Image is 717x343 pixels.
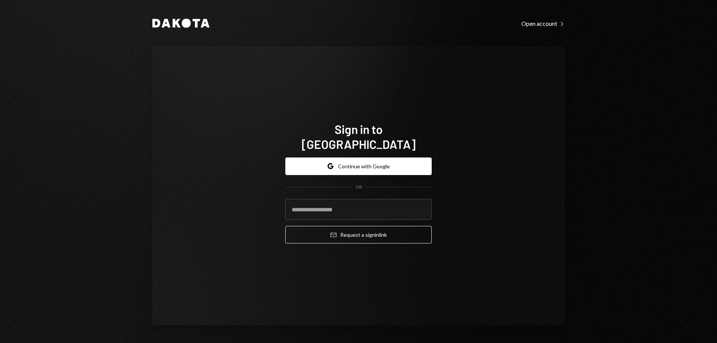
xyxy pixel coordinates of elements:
[356,184,362,190] div: OR
[521,19,565,27] a: Open account
[521,20,565,27] div: Open account
[285,157,432,175] button: Continue with Google
[285,226,432,244] button: Request a signinlink
[285,122,432,151] h1: Sign in to [GEOGRAPHIC_DATA]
